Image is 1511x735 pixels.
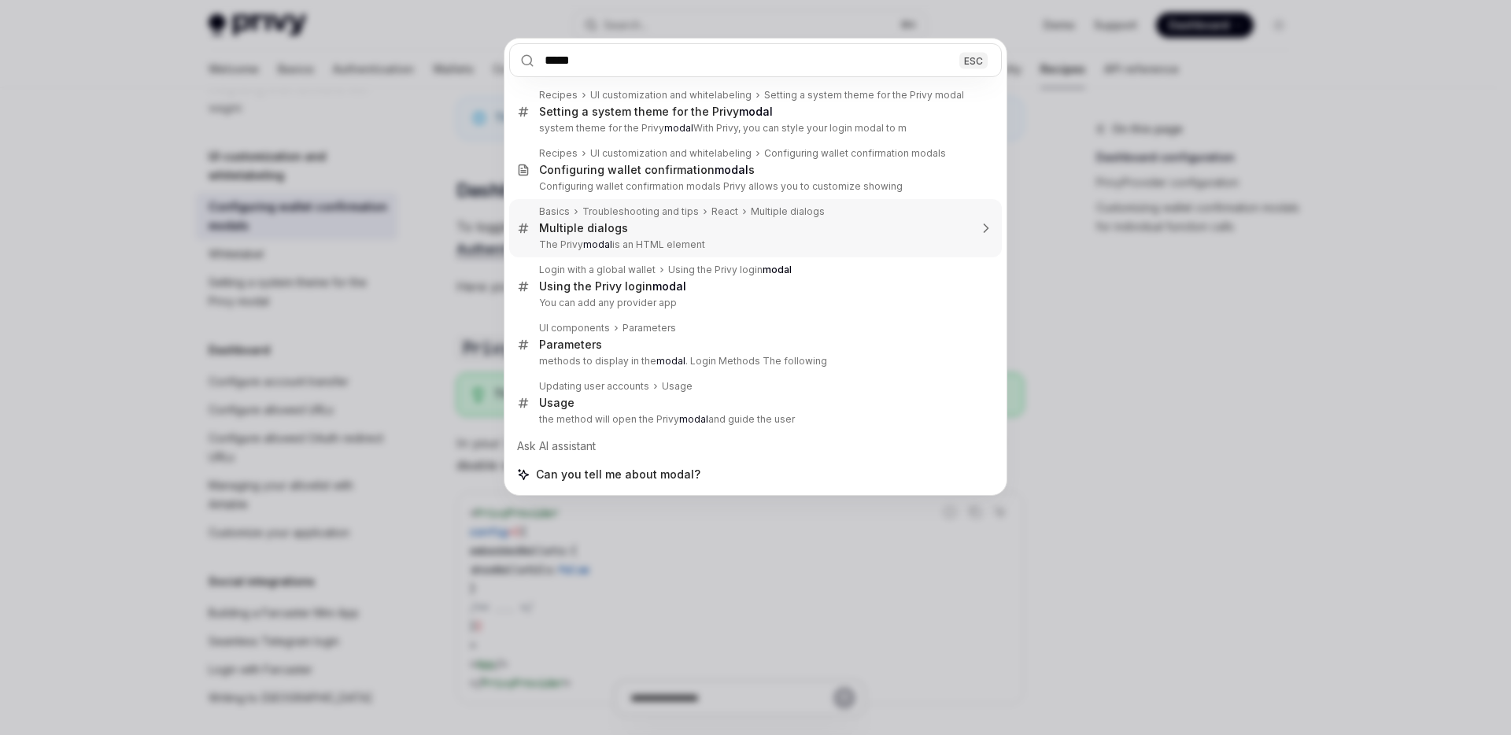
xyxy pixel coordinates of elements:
[539,180,969,193] p: Configuring wallet confirmation modals Privy allows you to customize showing
[582,205,699,218] div: Troubleshooting and tips
[664,122,693,134] b: modal
[715,163,748,176] b: modal
[539,238,969,251] p: The Privy is an HTML element
[539,205,570,218] div: Basics
[590,89,752,102] div: UI customization and whitelabeling
[679,413,708,425] b: modal
[711,205,738,218] div: React
[536,467,700,482] span: Can you tell me about modal?
[539,413,969,426] p: the method will open the Privy and guide the user
[739,105,773,118] b: modal
[539,338,602,352] div: Parameters
[539,380,649,393] div: Updating user accounts
[539,264,656,276] div: Login with a global wallet
[539,122,969,135] p: system theme for the Privy With Privy, you can style your login modal to m
[539,89,578,102] div: Recipes
[539,322,610,334] div: UI components
[539,279,686,294] div: Using the Privy login
[623,322,676,334] div: Parameters
[764,147,946,160] div: Configuring wallet confirmation modals
[662,380,693,393] div: Usage
[509,432,1002,460] div: Ask AI assistant
[751,205,825,218] div: Multiple dialogs
[652,279,686,293] b: modal
[590,147,752,160] div: UI customization and whitelabeling
[539,396,574,410] div: Usage
[539,163,755,177] div: Configuring wallet confirmation s
[539,147,578,160] div: Recipes
[539,221,628,235] div: Multiple dialogs
[583,238,612,250] b: modal
[763,264,792,275] b: modal
[539,297,969,309] p: You can add any provider app
[539,355,969,367] p: methods to display in the . Login Methods The following
[539,105,773,119] div: Setting a system theme for the Privy
[656,355,685,367] b: modal
[764,89,964,102] div: Setting a system theme for the Privy modal
[959,52,988,68] div: ESC
[668,264,792,276] div: Using the Privy login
